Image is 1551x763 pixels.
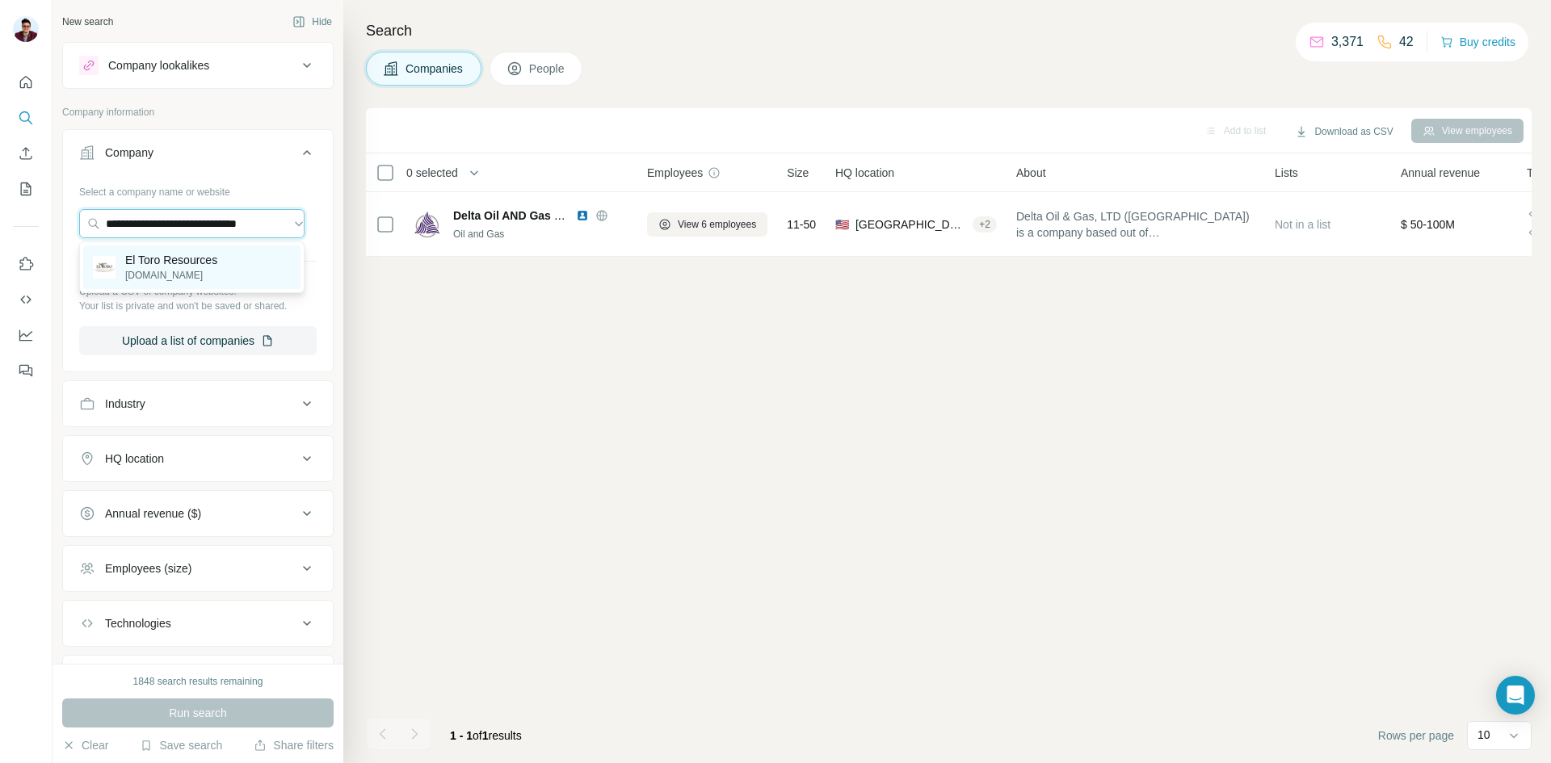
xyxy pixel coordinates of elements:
[125,268,217,283] p: [DOMAIN_NAME]
[13,249,39,279] button: Use Surfe on LinkedIn
[450,729,522,742] span: results
[406,61,464,77] span: Companies
[1399,32,1414,52] p: 42
[13,285,39,314] button: Use Surfe API
[13,139,39,168] button: Enrich CSV
[93,256,116,279] img: El Toro Resources
[105,615,171,631] div: Technologies
[63,384,333,423] button: Industry
[453,209,578,222] span: Delta Oil AND Gas USA
[13,321,39,350] button: Dashboard
[787,216,816,233] span: 11-50
[13,103,39,132] button: Search
[254,737,334,753] button: Share filters
[482,729,489,742] span: 1
[1378,727,1454,744] span: Rows per page
[105,145,153,161] div: Company
[79,178,317,199] div: Select a company name or website
[63,549,333,588] button: Employees (size)
[63,659,333,698] button: Keywords
[1477,727,1490,743] p: 10
[414,212,440,237] img: Logo of Delta Oil AND Gas USA
[140,737,222,753] button: Save search
[529,61,566,77] span: People
[79,299,317,313] p: Your list is private and won't be saved or shared.
[63,604,333,643] button: Technologies
[62,15,113,29] div: New search
[1275,165,1298,181] span: Lists
[450,729,473,742] span: 1 - 1
[678,217,756,232] span: View 6 employees
[1284,119,1404,144] button: Download as CSV
[108,57,209,73] div: Company lookalikes
[787,165,809,181] span: Size
[1016,165,1046,181] span: About
[105,396,145,412] div: Industry
[1401,165,1480,181] span: Annual revenue
[1016,208,1255,241] span: Delta Oil & Gas, LTD ([GEOGRAPHIC_DATA]) is a company based out of [GEOGRAPHIC_DATA], [US_STATE],...
[835,216,849,233] span: 🇺🇸
[576,209,589,222] img: LinkedIn logo
[366,19,1532,42] h4: Search
[13,174,39,203] button: My lists
[133,674,263,689] div: 1848 search results remaining
[835,165,894,181] span: HQ location
[13,356,39,385] button: Feedback
[79,326,317,355] button: Upload a list of companies
[473,729,482,742] span: of
[855,216,966,233] span: [GEOGRAPHIC_DATA]
[1401,218,1455,231] span: $ 50-100M
[63,439,333,478] button: HQ location
[105,560,191,576] div: Employees (size)
[105,505,201,522] div: Annual revenue ($)
[406,165,458,181] span: 0 selected
[1440,31,1515,53] button: Buy credits
[1331,32,1364,52] p: 3,371
[973,217,997,232] div: + 2
[63,494,333,533] button: Annual revenue ($)
[63,133,333,178] button: Company
[62,737,108,753] button: Clear
[13,16,39,42] img: Avatar
[1275,218,1330,231] span: Not in a list
[125,252,217,268] p: El Toro Resources
[63,46,333,85] button: Company lookalikes
[13,68,39,97] button: Quick start
[647,212,767,237] button: View 6 employees
[1496,676,1535,715] div: Open Intercom Messenger
[62,105,334,119] p: Company information
[453,227,628,241] div: Oil and Gas
[105,451,164,467] div: HQ location
[647,165,703,181] span: Employees
[281,10,343,34] button: Hide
